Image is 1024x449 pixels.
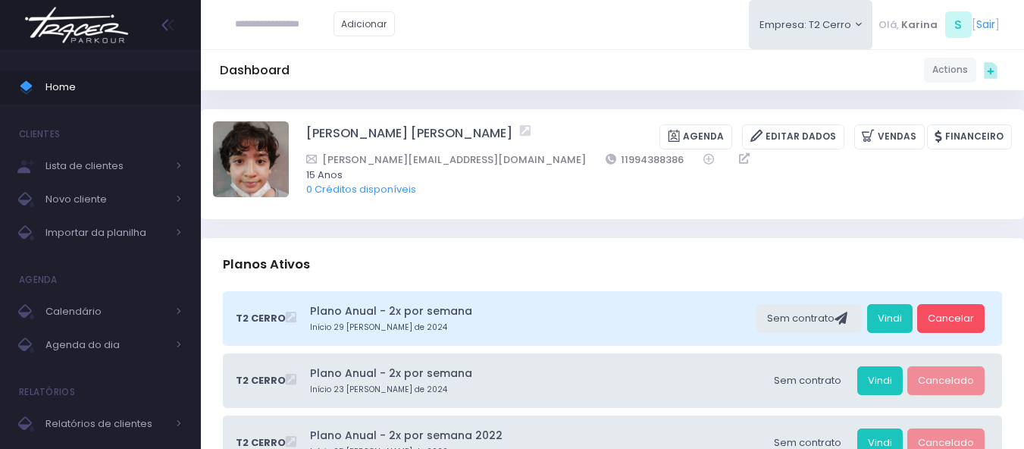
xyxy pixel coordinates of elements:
[45,302,167,322] span: Calendário
[310,428,759,444] a: Plano Anual - 2x por semana 2022
[927,124,1012,149] a: Financeiro
[306,168,992,183] span: 15 Anos
[857,366,903,395] a: Vindi
[19,119,60,149] h4: Clientes
[924,58,976,83] a: Actions
[756,304,862,333] div: Sem contrato
[45,223,167,243] span: Importar da planilha
[742,124,844,149] a: Editar Dados
[220,63,290,78] h5: Dashboard
[878,17,899,33] span: Olá,
[45,190,167,209] span: Novo cliente
[45,77,182,97] span: Home
[236,373,286,388] span: T2 Cerro
[213,121,289,197] img: Tiago Mendes de Oliveira
[19,265,58,295] h4: Agenda
[334,11,396,36] a: Adicionar
[659,124,732,149] a: Agenda
[306,124,512,149] a: [PERSON_NAME] [PERSON_NAME]
[945,11,972,38] span: S
[867,304,913,333] a: Vindi
[223,243,310,286] h3: Planos Ativos
[606,152,684,168] a: 11994388386
[854,124,925,149] a: Vendas
[763,366,852,395] div: Sem contrato
[306,182,416,196] a: 0 Créditos disponíveis
[45,156,167,176] span: Lista de clientes
[306,152,586,168] a: [PERSON_NAME][EMAIL_ADDRESS][DOMAIN_NAME]
[310,384,759,396] small: Início 23 [PERSON_NAME] de 2024
[310,366,759,381] a: Plano Anual - 2x por semana
[976,17,995,33] a: Sair
[310,322,752,334] small: Início 29 [PERSON_NAME] de 2024
[45,335,167,355] span: Agenda do dia
[310,303,752,319] a: Plano Anual - 2x por semana
[917,304,985,333] a: Cancelar
[901,17,938,33] span: Karina
[872,8,1005,42] div: [ ]
[45,414,167,434] span: Relatórios de clientes
[19,377,75,407] h4: Relatórios
[236,311,286,326] span: T2 Cerro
